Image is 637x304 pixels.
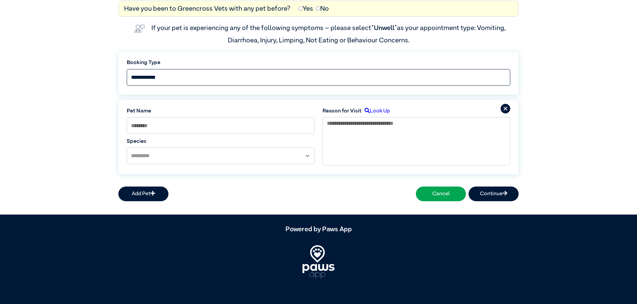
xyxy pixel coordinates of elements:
h5: Powered by Paws App [118,225,519,233]
button: Add Pet [118,187,168,201]
label: Reason for Visit [323,107,362,115]
img: PawsApp [302,245,335,279]
label: Booking Type [127,59,510,67]
label: Species [127,137,314,145]
input: Yes [298,6,303,11]
label: Look Up [362,107,390,115]
button: Continue [469,187,519,201]
button: Cancel [416,187,466,201]
img: vet [131,22,147,35]
span: “Unwell” [371,25,397,31]
label: Yes [298,4,313,14]
input: No [316,6,320,11]
label: Have you been to Greencross Vets with any pet before? [124,4,290,14]
label: Pet Name [127,107,314,115]
label: If your pet is experiencing any of the following symptoms – please select as your appointment typ... [151,25,507,43]
label: No [316,4,329,14]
